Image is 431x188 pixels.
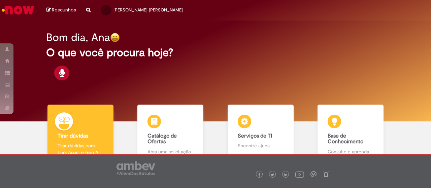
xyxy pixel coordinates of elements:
p: Consulte e aprenda [328,148,373,155]
span: Rascunhos [52,7,76,13]
b: Tirar dúvidas [58,133,88,139]
h2: O que você procura hoje? [46,47,385,59]
a: Tirar dúvidas Tirar dúvidas com Lupi Assist e Gen Ai [35,105,126,163]
h2: Bom dia, Ana [46,32,110,43]
p: Tirar dúvidas com Lupi Assist e Gen Ai [58,142,103,156]
img: logo_footer_twitter.png [271,173,274,177]
img: logo_footer_naosei.png [323,171,329,177]
b: Serviços de TI [238,133,272,139]
img: logo_footer_youtube.png [295,170,304,179]
img: logo_footer_facebook.png [258,173,261,177]
b: Base de Conhecimento [328,133,363,145]
img: happy-face.png [110,33,120,42]
img: logo_footer_workplace.png [310,171,317,177]
a: Base de Conhecimento Consulte e aprenda [306,105,396,163]
a: Catálogo de Ofertas Abra uma solicitação [126,105,216,163]
span: [PERSON_NAME] [PERSON_NAME] [113,7,183,13]
img: logo_footer_linkedin.png [284,173,287,177]
img: ServiceNow [1,3,35,17]
a: Rascunhos [46,7,76,13]
a: Serviços de TI Encontre ajuda [215,105,306,163]
p: Abra uma solicitação [147,148,193,155]
b: Catálogo de Ofertas [147,133,177,145]
p: Encontre ajuda [238,142,284,149]
img: logo_footer_ambev_rotulo_gray.png [117,161,155,175]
